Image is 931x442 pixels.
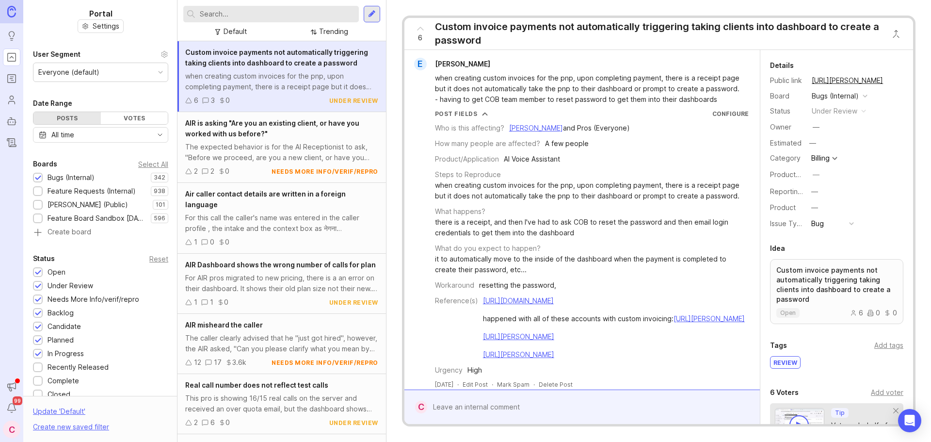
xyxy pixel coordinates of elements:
[418,33,422,43] span: 6
[3,113,20,130] a: Autopilot
[78,19,124,33] a: Settings
[3,49,20,66] a: Portal
[435,365,463,376] div: Urgency
[329,419,378,427] div: under review
[776,265,897,304] p: Custom invoice payments not automatically triggering taking clients into dashboard to create a pa...
[48,213,146,224] div: Feature Board Sandbox [DATE]
[48,172,95,183] div: Bugs (Internal)
[770,153,804,164] div: Category
[504,154,560,164] div: AI Voice Assistant
[492,380,493,389] div: ·
[214,357,222,368] div: 17
[3,421,20,438] button: C
[467,365,482,376] div: High
[210,297,213,308] div: 1
[770,75,804,86] div: Public link
[33,158,57,170] div: Boards
[51,130,74,140] div: All time
[850,310,863,316] div: 6
[48,308,74,318] div: Backlog
[770,243,785,254] div: Idea
[483,296,554,305] a: [URL][DOMAIN_NAME]
[48,186,136,196] div: Feature Requests (Internal)
[194,237,197,247] div: 1
[435,180,749,201] div: when creating custom invoices for the pnp, upon completing payment, there is a receipt page but i...
[435,295,478,306] div: Reference(s)
[154,187,165,195] p: 938
[48,280,93,291] div: Under Review
[770,219,805,228] label: Issue Type
[435,110,488,118] button: Post Fields
[194,417,198,428] div: 2
[770,387,799,398] div: 6 Voters
[329,298,378,307] div: under review
[177,254,386,314] a: AIR Dashboard shows the wrong number of calls for planFor AIR pros migrated to new pricing, there...
[809,74,886,87] a: [URL][PERSON_NAME]
[185,142,378,163] div: The expected behavior is for the AI Receptionist to ask, "Before we proceed, are you a new client...
[185,71,378,92] div: when creating custom invoices for the pnp, upon completing payment, there is a receipt page but i...
[533,380,535,389] div: ·
[48,335,74,345] div: Planned
[48,389,70,400] div: Closed
[3,91,20,109] a: Users
[435,380,453,389] a: [DATE]
[780,309,796,317] p: open
[33,49,80,60] div: User Segment
[483,313,747,324] div: happened with all of these accounts with custom invoicing:
[545,138,589,149] div: A few people
[435,206,485,217] div: What happens?
[497,380,530,389] button: Mark Spam
[539,380,573,389] div: Delete Post
[3,27,20,45] a: Ideas
[435,138,540,149] div: How many people are affected?
[463,380,488,389] div: Edit Post
[812,106,857,116] div: under review
[185,48,368,67] span: Custom invoice payments not automatically triggering taking clients into dashboard to create a pa...
[812,91,859,101] div: Bugs (Internal)
[813,122,819,132] div: —
[185,190,346,209] span: Air caller contact details are written in a foreign language
[898,409,921,432] div: Open Intercom Messenger
[272,167,378,176] div: needs more info/verif/repro
[435,280,474,291] div: Workaround
[770,122,804,132] div: Owner
[200,9,355,19] input: Search...
[185,273,378,294] div: For AIR pros migrated to new pricing, there is a an error on their dashboard. It shows their old ...
[770,106,804,116] div: Status
[272,359,378,367] div: needs more info/verif/repro
[435,254,749,275] div: it to automatically move to the inside of the dashboard when the payment is completed to create t...
[38,67,99,78] div: Everyone (default)
[3,378,20,395] button: Announcements
[224,297,228,308] div: 0
[225,95,230,106] div: 0
[408,58,498,70] a: E[PERSON_NAME]
[33,422,109,432] div: Create new saved filter
[770,203,796,212] label: Product
[177,112,386,183] a: AIR is asking "Are you an existing client, or have you worked with us before?"The expected behavi...
[435,60,490,68] span: [PERSON_NAME]
[48,348,84,359] div: In Progress
[48,362,109,373] div: Recently Released
[210,417,215,428] div: 6
[810,168,822,181] button: ProductboardID
[154,214,165,222] p: 596
[211,95,215,106] div: 3
[232,357,246,368] div: 3.6k
[33,253,55,264] div: Status
[811,155,830,162] div: Billing
[138,162,168,167] div: Select All
[775,408,824,441] img: video-thumbnail-vote-d41b83416815613422e2ca741bf692cc.jpg
[89,8,112,19] h1: Portal
[194,166,198,177] div: 2
[509,124,563,132] a: [PERSON_NAME]
[770,187,822,196] label: Reporting Team
[435,73,740,105] div: when creating custom invoices for the pnp, upon completing payment, there is a receipt page but i...
[185,381,328,389] span: Real call number does not reflect test calls
[770,140,802,147] div: Estimated
[770,340,787,351] div: Tags
[177,41,386,112] a: Custom invoice payments not automatically triggering taking clients into dashboard to create a pa...
[415,401,427,413] div: C
[831,420,894,442] div: Vote on behalf of your users
[149,256,168,262] div: Reset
